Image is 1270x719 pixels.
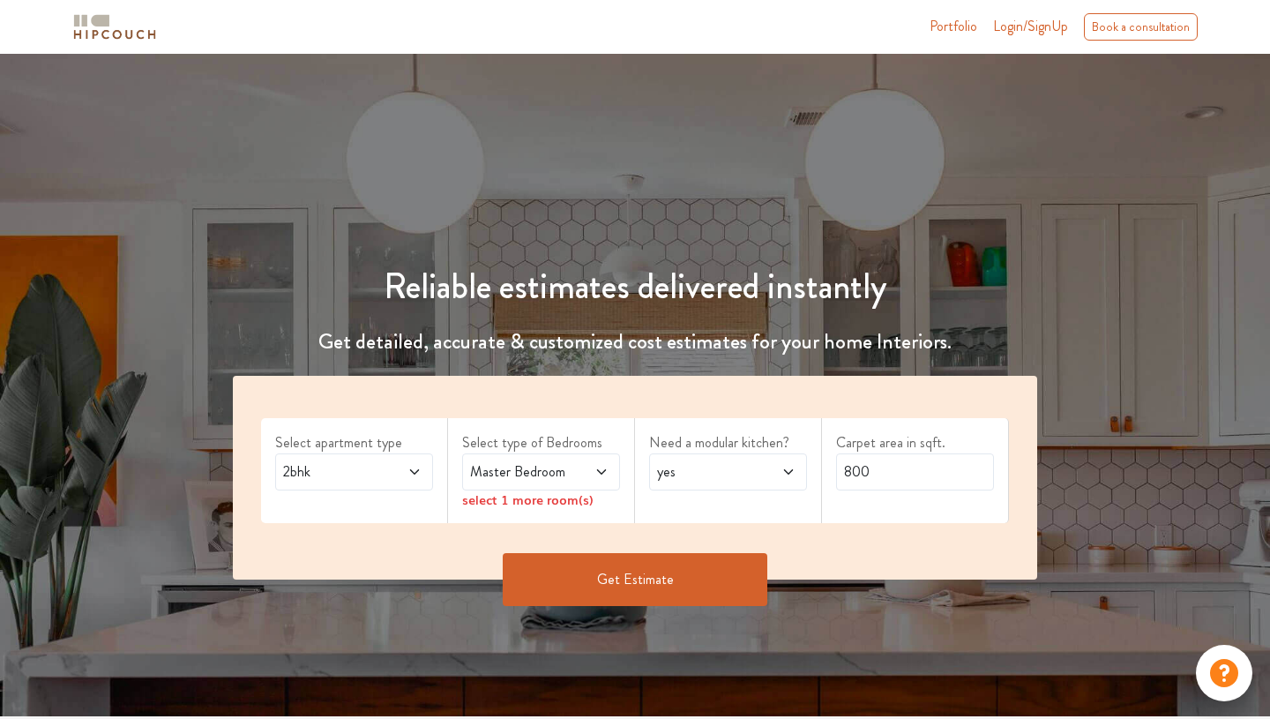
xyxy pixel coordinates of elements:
a: Portfolio [930,16,977,37]
span: yes [654,461,760,483]
span: 2bhk [280,461,386,483]
h4: Get detailed, accurate & customized cost estimates for your home Interiors. [222,329,1048,355]
span: Login/SignUp [993,16,1068,36]
span: logo-horizontal.svg [71,7,159,47]
button: Get Estimate [503,553,767,606]
div: Book a consultation [1084,13,1198,41]
div: select 1 more room(s) [462,491,620,509]
h1: Reliable estimates delivered instantly [222,266,1048,308]
input: Enter area sqft [836,453,994,491]
span: Master Bedroom [467,461,573,483]
label: Select type of Bedrooms [462,432,620,453]
img: logo-horizontal.svg [71,11,159,42]
label: Select apartment type [275,432,433,453]
label: Carpet area in sqft. [836,432,994,453]
label: Need a modular kitchen? [649,432,807,453]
